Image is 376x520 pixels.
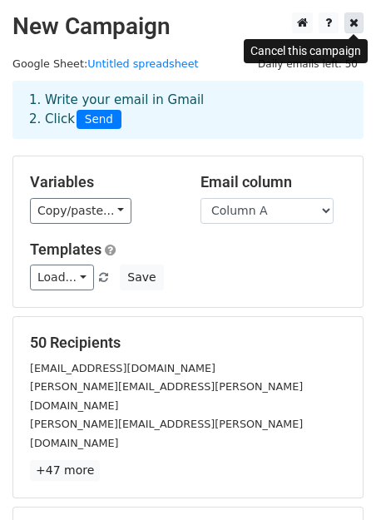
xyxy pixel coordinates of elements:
[30,418,303,449] small: [PERSON_NAME][EMAIL_ADDRESS][PERSON_NAME][DOMAIN_NAME]
[30,265,94,290] a: Load...
[293,440,376,520] iframe: Chat Widget
[244,39,368,63] div: Cancel this campaign
[120,265,163,290] button: Save
[200,173,346,191] h5: Email column
[17,91,359,129] div: 1. Write your email in Gmail 2. Click
[252,57,364,70] a: Daily emails left: 50
[30,198,131,224] a: Copy/paste...
[30,334,346,352] h5: 50 Recipients
[12,57,199,70] small: Google Sheet:
[30,460,100,481] a: +47 more
[30,173,176,191] h5: Variables
[30,362,215,374] small: [EMAIL_ADDRESS][DOMAIN_NAME]
[30,240,101,258] a: Templates
[87,57,198,70] a: Untitled spreadsheet
[77,110,121,130] span: Send
[30,380,303,412] small: [PERSON_NAME][EMAIL_ADDRESS][PERSON_NAME][DOMAIN_NAME]
[12,12,364,41] h2: New Campaign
